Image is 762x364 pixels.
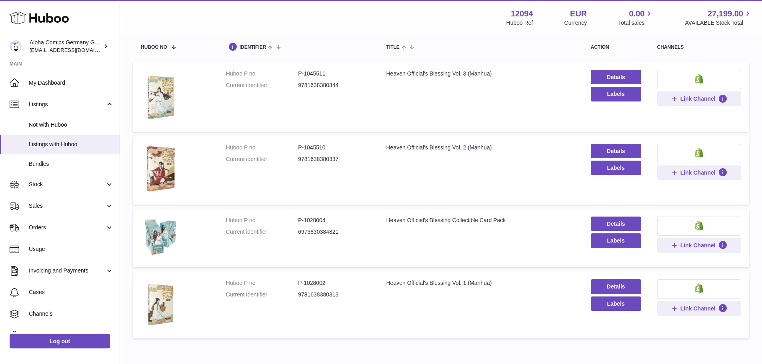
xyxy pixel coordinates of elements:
[298,228,370,236] dd: 6973830384821
[618,19,654,27] span: Total sales
[695,148,703,157] img: shopify-small.png
[29,141,114,148] span: Listings with Huboo
[657,45,741,50] div: channels
[298,291,370,298] dd: 9781638380313
[680,242,716,249] span: Link Channel
[29,267,105,274] span: Invoicing and Payments
[226,217,298,224] dt: Huboo P no
[30,47,118,53] span: [EMAIL_ADDRESS][DOMAIN_NAME]
[591,144,641,158] a: Details
[564,19,587,27] div: Currency
[29,245,114,253] span: Usage
[570,8,587,19] strong: EUR
[29,310,114,318] span: Channels
[141,279,181,328] img: Heaven Official's Blessing Vol. 1 (Manhua)
[298,144,370,151] dd: P-1045510
[657,301,741,316] button: Link Channel
[680,169,716,176] span: Link Channel
[29,332,114,339] span: Settings
[29,101,105,108] span: Listings
[29,224,105,231] span: Orders
[298,279,370,287] dd: P-1028002
[618,8,654,27] a: 0.00 Total sales
[685,19,752,27] span: AVAILABLE Stock Total
[511,8,533,19] strong: 12094
[30,39,102,54] div: Aloha Comics Germany GmbH
[141,45,167,50] span: Huboo no
[298,217,370,224] dd: P-1028004
[695,221,703,230] img: shopify-small.png
[240,45,266,50] span: identifier
[10,334,110,348] a: Log out
[29,121,114,129] span: Not with Huboo
[695,74,703,84] img: shopify-small.png
[680,305,716,312] span: Link Channel
[298,70,370,78] dd: P-1045511
[591,87,641,101] button: Labels
[29,181,105,188] span: Stock
[506,19,533,27] div: Huboo Ref
[708,8,743,19] span: 27,199.00
[226,82,298,89] dt: Current identifier
[591,161,641,175] button: Labels
[141,144,181,195] img: Heaven Official's Blessing Vol. 2 (Manhua)
[591,279,641,294] a: Details
[141,70,181,122] img: Heaven Official's Blessing Vol. 3 (Manhua)
[10,40,22,52] img: internalAdmin-12094@internal.huboo.com
[386,45,399,50] span: title
[226,291,298,298] dt: Current identifier
[680,95,716,102] span: Link Channel
[629,8,645,19] span: 0.00
[29,160,114,168] span: Bundles
[386,70,574,78] div: Heaven Official's Blessing Vol. 3 (Manhua)
[591,296,641,311] button: Labels
[298,82,370,89] dd: 9781638380344
[695,283,703,293] img: shopify-small.png
[685,8,752,27] a: 27,199.00 AVAILABLE Stock Total
[226,144,298,151] dt: Huboo P no
[657,238,741,253] button: Link Channel
[29,79,114,87] span: My Dashboard
[226,155,298,163] dt: Current identifier
[591,233,641,248] button: Labels
[29,202,105,210] span: Sales
[591,70,641,84] a: Details
[29,288,114,296] span: Cases
[386,144,574,151] div: Heaven Official's Blessing Vol. 2 (Manhua)
[386,279,574,287] div: Heaven Official's Blessing Vol. 1 (Manhua)
[226,279,298,287] dt: Huboo P no
[226,70,298,78] dt: Huboo P no
[591,217,641,231] a: Details
[591,45,641,50] div: action
[226,228,298,236] dt: Current identifier
[141,217,181,257] img: Heaven Official's Blessing Collectible Card Pack
[657,165,741,180] button: Link Channel
[657,91,741,106] button: Link Channel
[386,217,574,224] div: Heaven Official's Blessing Collectible Card Pack
[298,155,370,163] dd: 9781638380337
